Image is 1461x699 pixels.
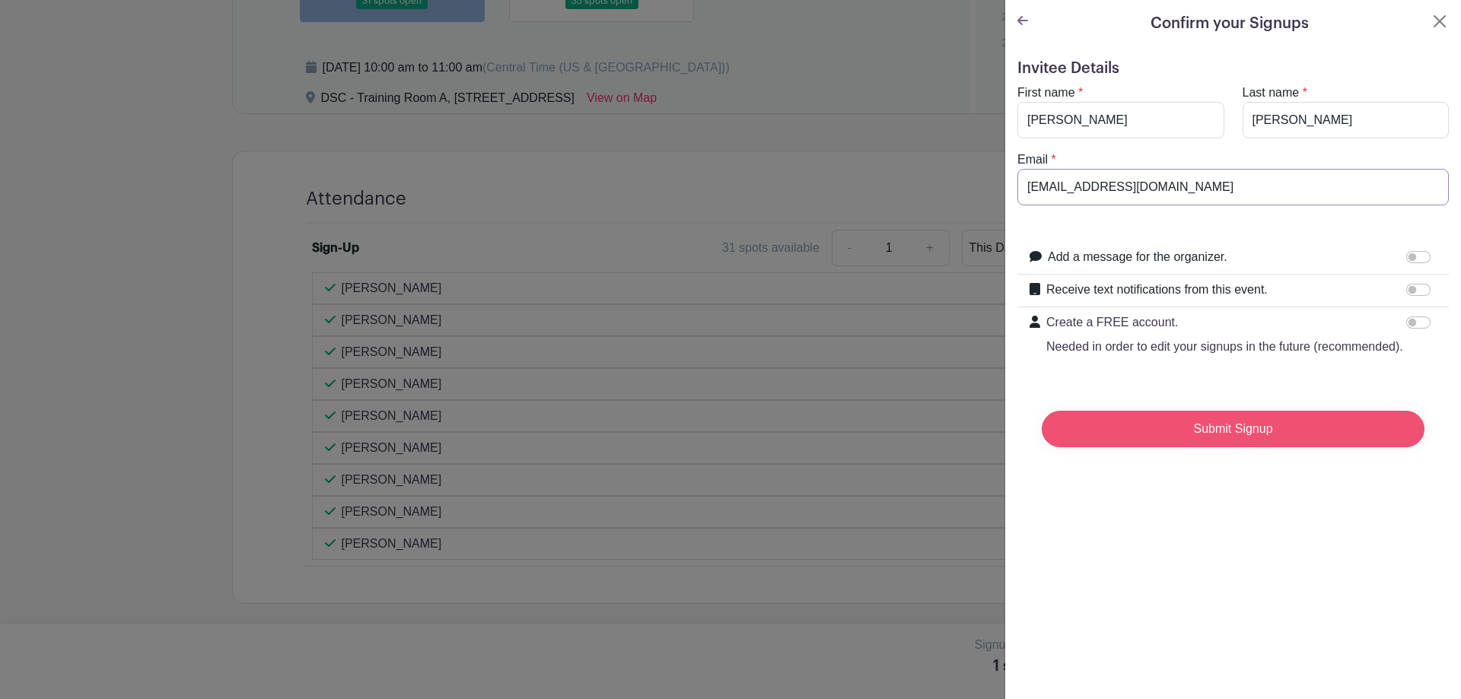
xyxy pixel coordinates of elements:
label: Email [1017,151,1048,169]
label: First name [1017,84,1075,102]
label: Last name [1243,84,1300,102]
h5: Invitee Details [1017,59,1449,78]
p: Needed in order to edit your signups in the future (recommended). [1046,338,1403,356]
button: Close [1431,12,1449,30]
input: Submit Signup [1042,411,1424,447]
label: Add a message for the organizer. [1048,248,1227,266]
h5: Confirm your Signups [1151,12,1309,35]
label: Receive text notifications from this event. [1046,281,1268,299]
p: Create a FREE account. [1046,313,1403,332]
